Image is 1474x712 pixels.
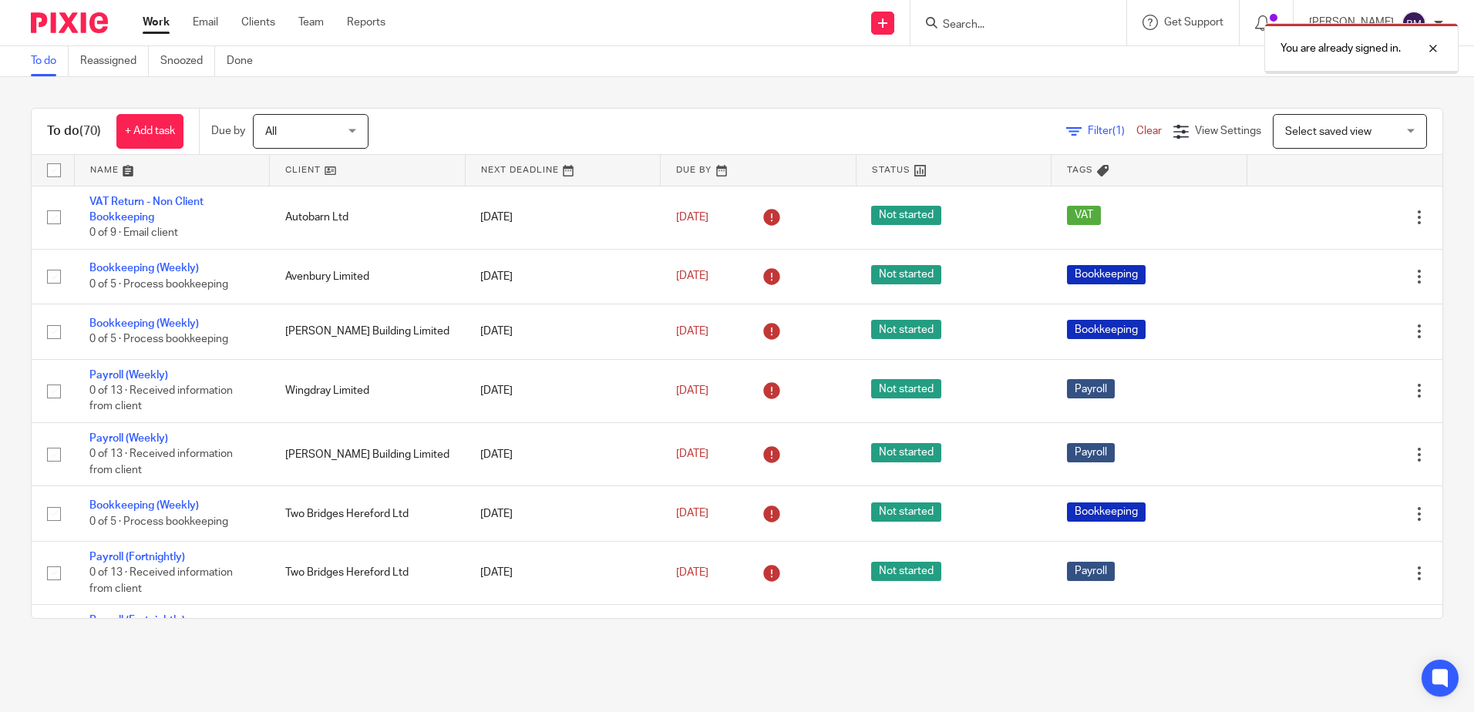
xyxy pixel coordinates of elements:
span: Payroll [1067,379,1115,398]
span: (1) [1112,126,1125,136]
p: You are already signed in. [1280,41,1401,56]
span: [DATE] [676,509,708,519]
td: [DATE] [465,186,661,249]
span: Bookkeeping [1067,502,1146,522]
td: [DATE] [465,249,661,304]
span: Not started [871,379,941,398]
a: Work [143,15,170,30]
a: Email [193,15,218,30]
a: + Add task [116,114,183,149]
h1: To do [47,123,101,139]
span: [DATE] [676,567,708,578]
a: Bookkeeping (Weekly) [89,318,199,329]
td: [PERSON_NAME] Building Limited [270,304,466,359]
td: [DATE] [465,304,661,359]
td: [DATE] [465,486,661,541]
span: 0 of 13 · Received information from client [89,449,233,476]
span: Payroll [1067,562,1115,581]
span: Not started [871,206,941,225]
span: Not started [871,265,941,284]
a: Bookkeeping (Weekly) [89,500,199,511]
td: [PERSON_NAME] Building Limited [270,423,466,486]
td: Autobarn Ltd [270,186,466,249]
span: Not started [871,320,941,339]
span: [DATE] [676,271,708,282]
td: [DATE] [465,605,661,668]
td: Wingdray Limited [270,359,466,422]
span: Bookkeeping [1067,320,1146,339]
span: Bookkeeping [1067,265,1146,284]
span: Not started [871,443,941,462]
td: [DATE] [465,359,661,422]
a: VAT Return - Non Client Bookkeeping [89,196,204,223]
span: Filter [1088,126,1136,136]
span: 0 of 5 · Process bookkeeping [89,516,228,527]
span: Not started [871,502,941,522]
td: Two Bridges Hereford Ltd [270,486,466,541]
a: Bookkeeping (Weekly) [89,263,199,274]
span: 0 of 13 · Received information from client [89,385,233,412]
td: Avenbury Limited [270,249,466,304]
span: 0 of 5 · Process bookkeeping [89,279,228,290]
td: [DATE] [465,541,661,604]
a: Payroll (Weekly) [89,433,168,444]
a: Clients [241,15,275,30]
span: [DATE] [676,212,708,223]
p: Due by [211,123,245,139]
a: To do [31,46,69,76]
span: 0 of 9 · Email client [89,227,178,238]
span: 0 of 13 · Received information from client [89,567,233,594]
span: Not started [871,562,941,581]
span: View Settings [1195,126,1261,136]
a: Done [227,46,264,76]
span: Tags [1067,166,1093,174]
span: Select saved view [1285,126,1371,137]
span: [DATE] [676,385,708,396]
a: Payroll (Fortnightly) [89,615,185,626]
span: All [265,126,277,137]
td: Sash Restoration Co. (Hereford) Ltd. [270,605,466,668]
td: Two Bridges Hereford Ltd [270,541,466,604]
a: Reports [347,15,385,30]
span: [DATE] [676,326,708,337]
img: svg%3E [1402,11,1426,35]
a: Clear [1136,126,1162,136]
span: [DATE] [676,449,708,460]
a: Snoozed [160,46,215,76]
a: Reassigned [80,46,149,76]
span: VAT [1067,206,1101,225]
a: Team [298,15,324,30]
span: Payroll [1067,443,1115,462]
span: 0 of 5 · Process bookkeeping [89,334,228,344]
a: Payroll (Weekly) [89,370,168,381]
img: Pixie [31,12,108,33]
a: Payroll (Fortnightly) [89,552,185,563]
span: (70) [79,125,101,137]
td: [DATE] [465,423,661,486]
